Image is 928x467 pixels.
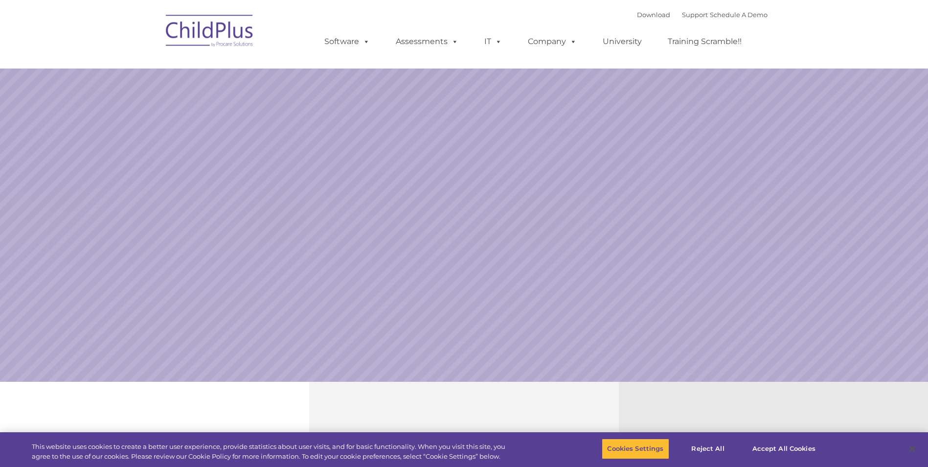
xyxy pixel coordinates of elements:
a: Schedule A Demo [710,11,768,19]
div: This website uses cookies to create a better user experience, provide statistics about user visit... [32,442,510,461]
button: Close [902,438,923,460]
font: | [637,11,768,19]
button: Accept All Cookies [747,439,821,459]
button: Cookies Settings [602,439,669,459]
img: ChildPlus by Procare Solutions [161,8,259,57]
a: Company [518,32,587,51]
span: Last name [136,65,166,72]
a: Assessments [386,32,468,51]
a: IT [475,32,512,51]
button: Reject All [678,439,739,459]
a: Support [682,11,708,19]
a: University [593,32,652,51]
span: Phone number [136,105,178,112]
a: Software [315,32,380,51]
a: Download [637,11,670,19]
a: Training Scramble!! [658,32,751,51]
